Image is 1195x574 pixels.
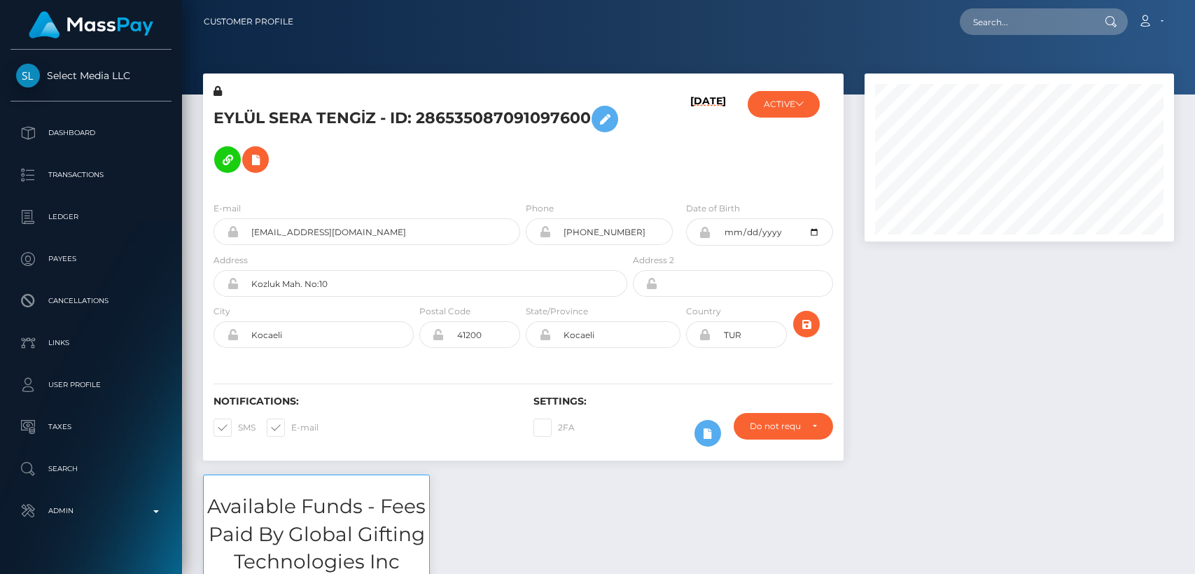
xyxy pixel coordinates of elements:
a: Taxes [11,409,172,444]
a: Ledger [11,199,172,234]
a: Admin [11,493,172,528]
a: Customer Profile [204,7,293,36]
label: Country [686,305,721,318]
button: Do not require [734,413,832,440]
img: Select Media LLC [16,64,40,87]
label: Address [214,254,248,267]
label: Postal Code [419,305,470,318]
h6: Settings: [533,395,832,407]
p: Taxes [16,416,166,437]
label: State/Province [526,305,588,318]
label: E-mail [267,419,319,437]
p: Ledger [16,206,166,227]
label: Date of Birth [686,202,740,215]
label: Phone [526,202,554,215]
p: Links [16,332,166,353]
a: Transactions [11,157,172,192]
h6: [DATE] [690,95,726,185]
a: User Profile [11,367,172,402]
label: 2FA [533,419,575,437]
p: Transactions [16,164,166,185]
p: Dashboard [16,122,166,143]
label: SMS [214,419,256,437]
a: Cancellations [11,283,172,318]
p: Search [16,458,166,479]
div: Do not require [750,421,800,432]
input: Search... [960,8,1091,35]
a: Links [11,325,172,360]
label: City [214,305,230,318]
img: MassPay Logo [29,11,153,38]
label: E-mail [214,202,241,215]
a: Dashboard [11,115,172,150]
p: Cancellations [16,290,166,311]
p: User Profile [16,374,166,395]
p: Admin [16,500,166,521]
h6: Notifications: [214,395,512,407]
a: Payees [11,241,172,276]
h5: EYLÜL SERA TENGİZ - ID: 286535087091097600 [214,99,620,180]
button: ACTIVE [748,91,820,118]
label: Address 2 [633,254,674,267]
p: Payees [16,248,166,269]
span: Select Media LLC [11,69,172,82]
a: Search [11,451,172,486]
